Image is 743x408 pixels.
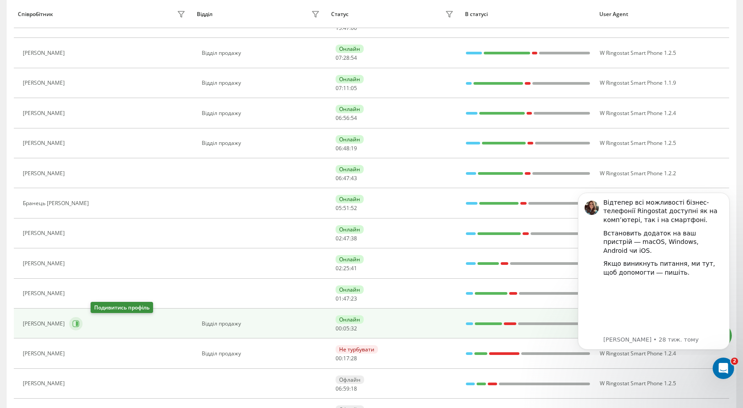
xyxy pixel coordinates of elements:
[336,345,378,354] div: Не турбувати
[91,302,153,313] div: Подивитись профіль
[336,174,342,182] span: 06
[197,11,212,17] div: Відділ
[202,80,322,86] div: Відділ продажу
[336,354,342,362] span: 00
[336,54,342,62] span: 07
[343,204,349,212] span: 51
[202,140,322,146] div: Відділ продажу
[23,170,67,177] div: [PERSON_NAME]
[336,296,357,302] div: : :
[351,54,357,62] span: 54
[336,235,342,242] span: 02
[731,358,738,365] span: 2
[336,386,357,392] div: : :
[336,135,364,144] div: Онлайн
[336,55,357,61] div: : :
[600,139,676,147] span: W Ringostat Smart Phone 1.2.5
[600,49,676,57] span: W Ringostat Smart Phone 1.2.5
[336,105,364,113] div: Онлайн
[336,115,357,121] div: : :
[23,380,67,387] div: [PERSON_NAME]
[336,235,357,242] div: : :
[343,54,349,62] span: 28
[23,260,67,267] div: [PERSON_NAME]
[336,25,357,31] div: : :
[351,204,357,212] span: 52
[336,295,342,302] span: 01
[336,195,364,203] div: Онлайн
[351,144,357,152] span: 19
[343,144,349,152] span: 48
[23,80,67,86] div: [PERSON_NAME]
[343,325,349,332] span: 05
[336,264,342,272] span: 02
[351,114,357,122] span: 54
[336,145,357,152] div: : :
[336,326,357,332] div: : :
[336,375,364,384] div: Офлайн
[18,11,53,17] div: Співробітник
[23,110,67,116] div: [PERSON_NAME]
[343,114,349,122] span: 56
[202,321,322,327] div: Відділ продажу
[336,205,357,211] div: : :
[23,230,67,236] div: [PERSON_NAME]
[336,325,342,332] span: 00
[331,11,349,17] div: Статус
[336,165,364,173] div: Онлайн
[600,379,676,387] span: W Ringostat Smart Phone 1.2.5
[351,235,357,242] span: 38
[351,385,357,392] span: 18
[343,235,349,242] span: 47
[23,50,67,56] div: [PERSON_NAME]
[343,174,349,182] span: 47
[336,84,342,92] span: 07
[202,110,322,116] div: Відділ продажу
[23,321,67,327] div: [PERSON_NAME]
[599,11,725,17] div: User Agent
[343,354,349,362] span: 17
[202,350,322,357] div: Відділ продажу
[23,140,67,146] div: [PERSON_NAME]
[23,350,67,357] div: [PERSON_NAME]
[600,169,676,177] span: W Ringostat Smart Phone 1.2.2
[336,85,357,91] div: : :
[336,265,357,272] div: : :
[351,264,357,272] span: 41
[336,385,342,392] span: 06
[336,355,357,362] div: : :
[336,225,364,234] div: Онлайн
[351,174,357,182] span: 43
[713,358,734,379] iframe: Intercom live chat
[465,11,591,17] div: В статусі
[351,84,357,92] span: 05
[343,264,349,272] span: 25
[336,144,342,152] span: 06
[336,204,342,212] span: 05
[565,185,743,355] iframe: Intercom notifications повідомлення
[336,315,364,324] div: Онлайн
[23,290,67,297] div: [PERSON_NAME]
[23,200,91,206] div: Бранець [PERSON_NAME]
[336,75,364,83] div: Онлайн
[336,45,364,53] div: Онлайн
[343,385,349,392] span: 59
[351,354,357,362] span: 28
[600,109,676,117] span: W Ringostat Smart Phone 1.2.4
[351,295,357,302] span: 23
[351,325,357,332] span: 32
[336,255,364,264] div: Онлайн
[343,295,349,302] span: 47
[202,50,322,56] div: Відділ продажу
[336,285,364,294] div: Онлайн
[336,114,342,122] span: 06
[336,175,357,181] div: : :
[343,84,349,92] span: 11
